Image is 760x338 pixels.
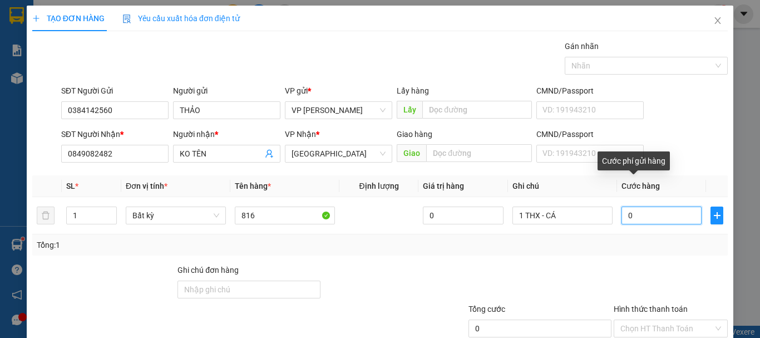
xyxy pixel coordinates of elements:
label: Ghi chú đơn hàng [177,266,239,275]
div: CMND/Passport [536,128,644,140]
span: SL [66,182,75,190]
button: plus [710,207,723,224]
div: CMND/Passport [536,85,644,97]
span: Giá trị hàng [423,182,464,190]
label: Gán nhãn [565,42,599,51]
input: VD: Bàn, Ghế [235,207,335,224]
div: SĐT Người Gửi [61,85,169,97]
span: Yêu cầu xuất hóa đơn điện tử [122,14,240,23]
span: Sài Gòn [292,145,386,162]
span: Tên hàng [235,182,271,190]
div: Người nhận [173,128,280,140]
span: VP Nhận [285,130,316,139]
span: Bất kỳ [132,207,219,224]
span: Giao hàng [397,130,432,139]
div: Tổng: 1 [37,239,294,251]
input: Dọc đường [422,101,532,119]
input: Dọc đường [426,144,532,162]
span: Tổng cước [468,305,505,313]
div: VP gửi [285,85,392,97]
input: 0 [423,207,503,224]
div: Người gửi [173,85,280,97]
span: Giao [397,144,426,162]
input: Ghi chú đơn hàng [177,281,320,298]
span: Cước hàng [621,182,660,190]
span: Định lượng [359,182,398,190]
div: Cước phí gửi hàng [598,151,670,170]
span: close [713,16,722,25]
img: icon [122,14,131,23]
span: plus [711,211,723,220]
input: Ghi Chú [512,207,613,224]
span: Lấy [397,101,422,119]
label: Hình thức thanh toán [614,305,688,313]
button: delete [37,207,55,224]
th: Ghi chú [508,175,617,197]
span: user-add [265,149,274,158]
span: Đơn vị tính [126,182,167,190]
div: SĐT Người Nhận [61,128,169,140]
span: VP Phan Rí [292,102,386,119]
span: TẠO ĐƠN HÀNG [32,14,105,23]
span: plus [32,14,40,22]
span: Lấy hàng [397,86,429,95]
button: Close [702,6,733,37]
